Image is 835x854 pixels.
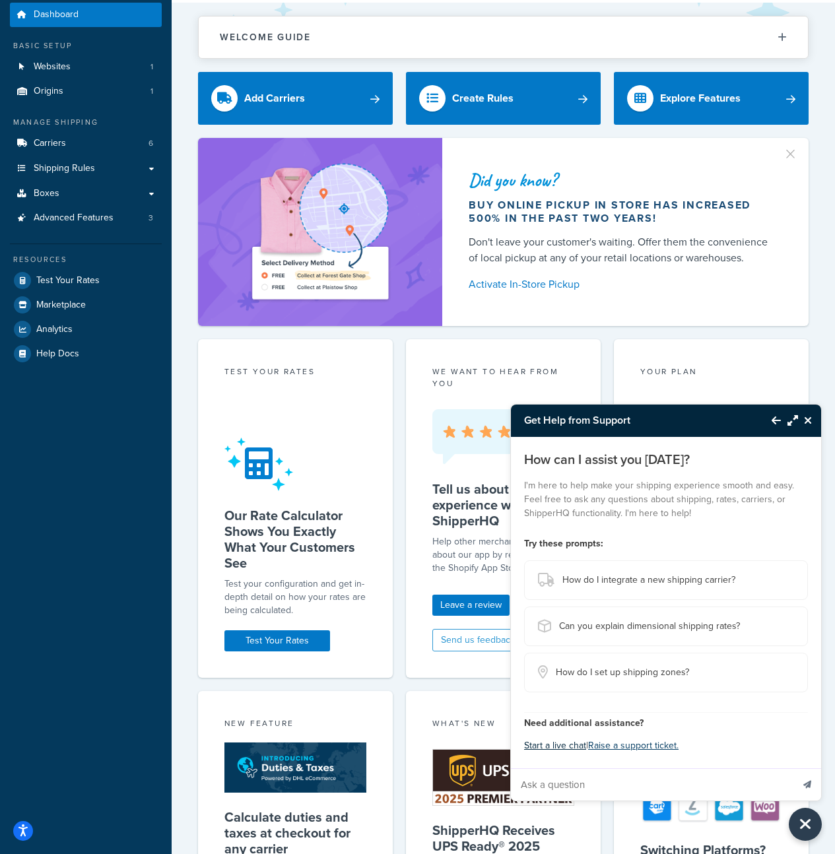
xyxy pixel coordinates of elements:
[10,206,162,230] li: Advanced Features
[221,158,419,306] img: ad-shirt-map-b0359fc47e01cab431d101c4b569394f6a03f54285957d908178d52f29eb9668.png
[10,40,162,51] div: Basic Setup
[511,405,758,436] h3: Get Help from Support
[198,72,393,125] a: Add Carriers
[758,405,781,436] button: Back to Resource Center
[562,571,735,589] span: How do I integrate a new shipping carrier?
[452,89,514,108] div: Create Rules
[10,55,162,79] a: Websites1
[224,717,366,733] div: New Feature
[469,171,777,189] div: Did you know?
[556,663,689,682] span: How do I set up shipping zones?
[34,86,63,97] span: Origins
[149,213,153,224] span: 3
[614,72,809,125] a: Explore Features
[406,72,601,125] a: Create Rules
[224,577,366,617] div: Test your configuration and get in-depth detail on how your rates are being calculated.
[793,768,821,801] button: Send message
[224,630,330,651] a: Test Your Rates
[524,450,808,469] p: How can I assist you [DATE]?
[10,117,162,128] div: Manage Shipping
[220,32,311,42] h2: Welcome Guide
[432,535,574,575] p: Help other merchants learn more about our app by reviewing us in the Shopify App Store.
[10,55,162,79] li: Websites
[34,9,79,20] span: Dashboard
[469,275,777,294] a: Activate In-Store Pickup
[34,163,95,174] span: Shipping Rules
[469,199,777,225] div: Buy online pickup in store has increased 500% in the past two years!
[524,478,808,520] p: I'm here to help make your shipping experience smooth and easy. Feel free to ask any questions ab...
[149,138,153,149] span: 6
[150,86,153,97] span: 1
[10,156,162,181] a: Shipping Rules
[10,254,162,265] div: Resources
[524,560,808,600] button: How do I integrate a new shipping carrier?
[559,617,740,636] span: Can you explain dimensional shipping rates?
[36,300,86,311] span: Marketplace
[34,213,114,224] span: Advanced Features
[524,716,808,730] h4: Need additional assistance?
[10,293,162,317] a: Marketplace
[640,366,782,381] div: Your Plan
[10,79,162,104] li: Origins
[524,653,808,692] button: How do I set up shipping zones?
[10,181,162,206] a: Boxes
[524,537,808,550] h4: Try these prompts:
[224,508,366,571] h5: Our Rate Calculator Shows You Exactly What Your Customers See
[34,188,59,199] span: Boxes
[588,739,679,752] a: Raise a support ticket.
[660,89,741,108] div: Explore Features
[469,234,777,266] div: Don't leave your customer's waiting. Offer them the convenience of local pickup at any of your re...
[10,342,162,366] a: Help Docs
[10,131,162,156] a: Carriers6
[10,206,162,230] a: Advanced Features3
[432,366,574,389] p: we want to hear from you
[432,595,510,616] a: Leave a review
[34,61,71,73] span: Websites
[524,737,808,755] p: |
[10,79,162,104] a: Origins1
[10,3,162,27] a: Dashboard
[511,769,792,801] input: Ask a question
[524,607,808,646] button: Can you explain dimensional shipping rates?
[524,737,586,755] button: Start a live chat
[789,808,822,841] button: Close Resource Center
[244,89,305,108] div: Add Carriers
[36,348,79,360] span: Help Docs
[224,366,366,381] div: Test your rates
[10,317,162,341] a: Analytics
[798,412,821,428] button: Close Resource Center
[36,324,73,335] span: Analytics
[432,629,523,651] button: Send us feedback
[432,717,574,733] div: What's New
[781,405,798,436] button: Maximize Resource Center
[10,269,162,292] a: Test Your Rates
[34,138,66,149] span: Carriers
[10,131,162,156] li: Carriers
[432,481,574,529] h5: Tell us about your experience with ShipperHQ
[199,16,808,58] button: Welcome Guide
[150,61,153,73] span: 1
[36,275,100,286] span: Test Your Rates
